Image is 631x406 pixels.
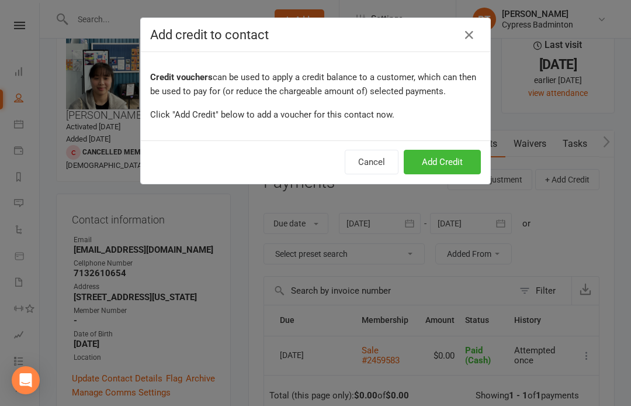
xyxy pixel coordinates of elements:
[150,109,394,120] span: Click "Add Credit" below to add a voucher for this contact now.
[150,27,481,42] h4: Add credit to contact
[12,366,40,394] div: Open Intercom Messenger
[150,72,476,97] span: can be used to apply a credit balance to a customer, which can then be used to pay for (or reduce...
[150,72,213,82] strong: Credit vouchers
[345,150,398,174] button: Cancel
[404,150,481,174] button: Add Credit
[460,26,479,44] button: Close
